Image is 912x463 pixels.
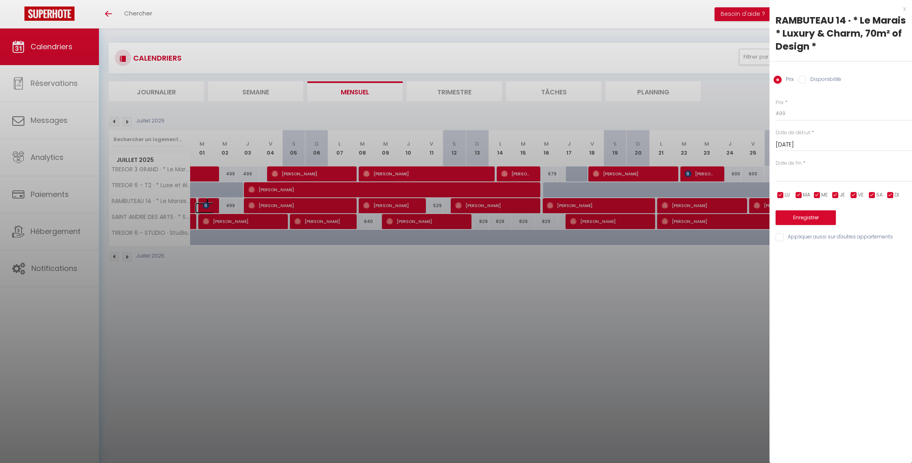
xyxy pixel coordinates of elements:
[776,14,906,53] div: RAMBUTEAU 14 · * Le Marais * Luxury & Charm, 70m² of Design *
[876,191,883,199] span: SA
[776,99,784,107] label: Prix
[821,191,828,199] span: ME
[840,191,845,199] span: JE
[858,191,864,199] span: VE
[776,129,810,137] label: Date de début
[769,4,906,14] div: x
[785,191,790,199] span: LU
[776,210,836,225] button: Enregistrer
[776,159,802,167] label: Date de fin
[7,3,31,28] button: Ouvrir le widget de chat LiveChat
[806,76,841,85] label: Disponibilité
[894,191,899,199] span: DI
[803,191,810,199] span: MA
[782,76,794,85] label: Prix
